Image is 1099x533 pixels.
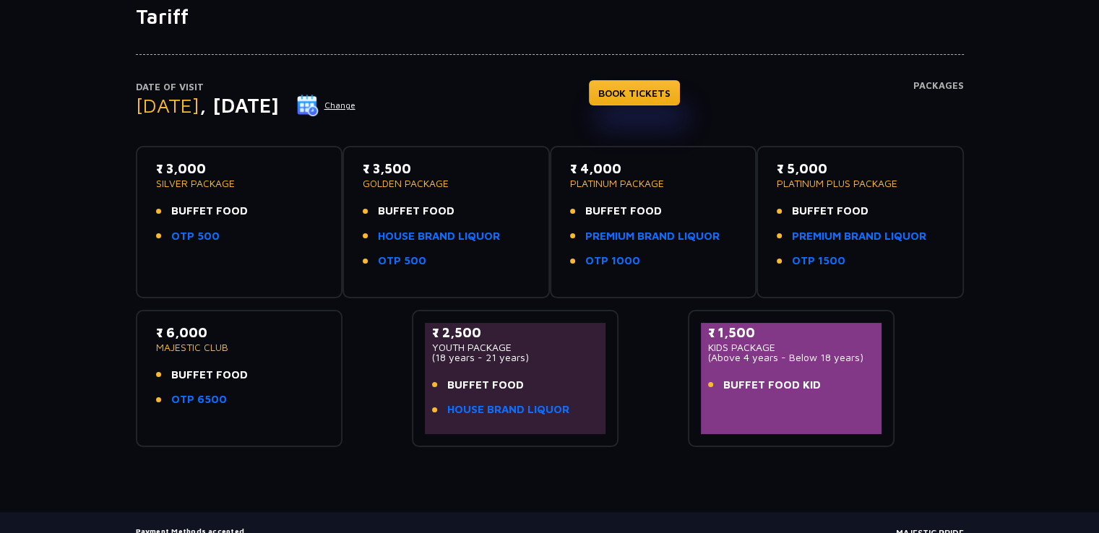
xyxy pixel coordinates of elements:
h4: Packages [913,80,964,132]
span: BUFFET FOOD [792,203,869,220]
span: , [DATE] [199,93,279,117]
p: ₹ 3,000 [156,159,323,178]
button: Change [296,94,356,117]
p: SILVER PACKAGE [156,178,323,188]
a: PREMIUM BRAND LIQUOR [585,228,720,245]
a: OTP 500 [378,253,426,269]
p: ₹ 2,500 [432,323,599,342]
p: (Above 4 years - Below 18 years) [708,352,875,363]
p: YOUTH PACKAGE [432,342,599,352]
p: PLATINUM PACKAGE [570,178,737,188]
a: OTP 6500 [171,391,227,408]
span: BUFFET FOOD [171,367,248,383]
span: BUFFET FOOD KID [723,377,821,394]
a: HOUSE BRAND LIQUOR [378,228,500,245]
p: PLATINUM PLUS PACKAGE [777,178,944,188]
p: ₹ 6,000 [156,323,323,342]
span: BUFFET FOOD [378,203,454,220]
p: ₹ 5,000 [777,159,944,178]
a: HOUSE BRAND LIQUOR [447,402,569,418]
span: BUFFET FOOD [447,377,524,394]
p: ₹ 3,500 [363,159,530,178]
a: PREMIUM BRAND LIQUOR [792,228,926,245]
p: Date of Visit [136,80,356,95]
p: (18 years - 21 years) [432,352,599,363]
span: [DATE] [136,93,199,117]
p: GOLDEN PACKAGE [363,178,530,188]
a: OTP 500 [171,228,220,245]
a: OTP 1000 [585,253,640,269]
span: BUFFET FOOD [585,203,662,220]
p: ₹ 1,500 [708,323,875,342]
p: KIDS PACKAGE [708,342,875,352]
h1: Tariff [136,4,964,29]
span: BUFFET FOOD [171,203,248,220]
a: BOOK TICKETS [589,80,680,105]
a: OTP 1500 [792,253,845,269]
p: MAJESTIC CLUB [156,342,323,352]
p: ₹ 4,000 [570,159,737,178]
